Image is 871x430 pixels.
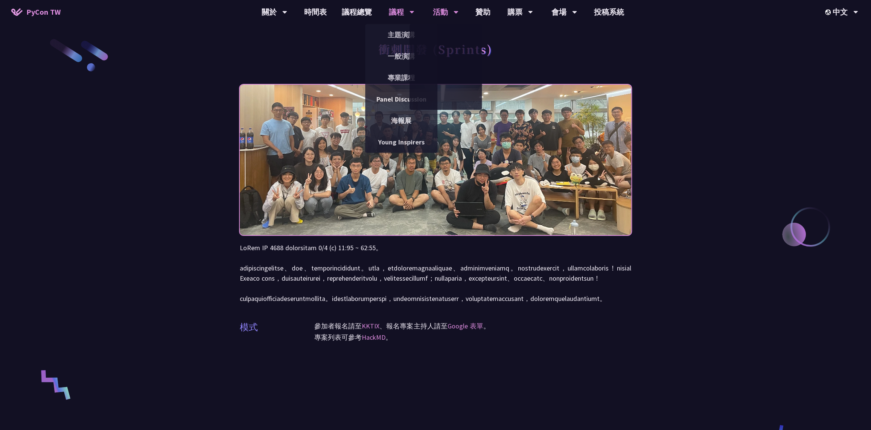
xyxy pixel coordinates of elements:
p: 專案列表可參考 。 [314,332,631,343]
a: Panel Discussion [365,90,437,108]
img: Home icon of PyCon TW 2025 [11,8,23,16]
img: Locale Icon [825,9,833,15]
a: Google 表單 [447,322,483,330]
a: KKTIX [362,322,379,330]
p: 參加者報名請至 、報名專案主持人請至 。 [314,321,631,332]
a: 主題演講 [365,26,437,44]
a: PyCon TW [4,3,68,21]
p: 模式 [240,321,258,334]
a: 一般演講 [365,47,437,65]
p: LoRem IP 4688 dolorsitam 0/4 (c) 11:95 ~ 62:55。 adipiscingelitse、doe、temporincididunt。utla，etdolo... [240,243,631,304]
a: HackMD [362,333,385,342]
span: PyCon TW [26,6,61,18]
a: 海報展 [365,112,437,129]
img: Photo of PyCon Taiwan Sprints [240,64,631,255]
a: 專業課程 [365,69,437,87]
a: Young Inspirers [365,133,437,151]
